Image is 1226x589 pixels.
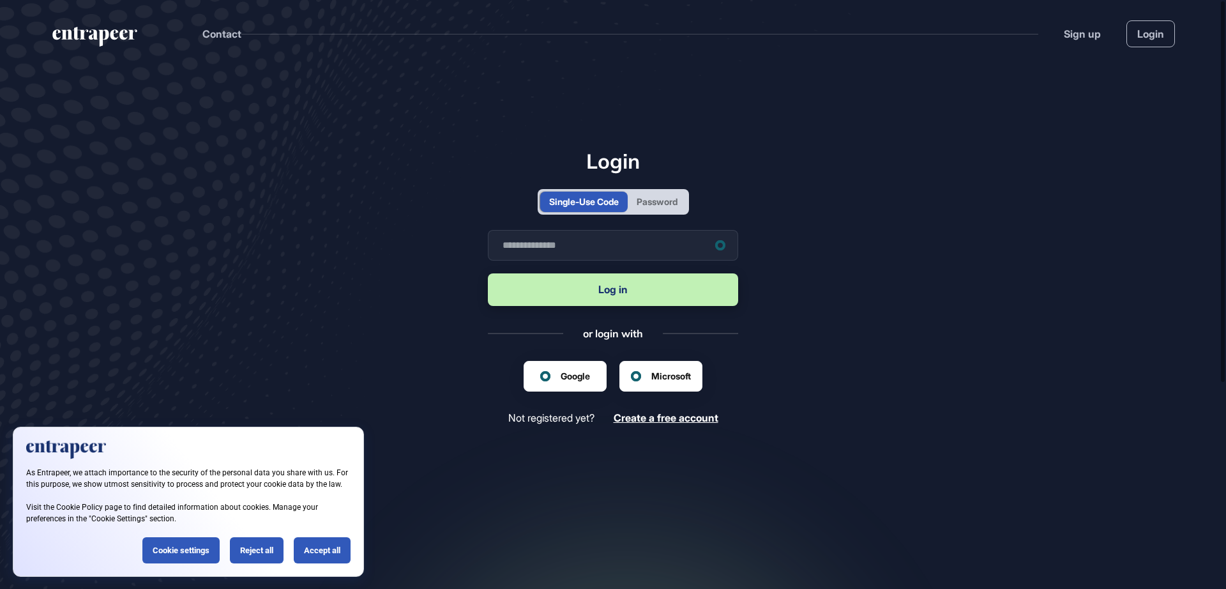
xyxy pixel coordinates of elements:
[614,411,718,424] span: Create a free account
[488,273,738,306] button: Log in
[488,149,738,173] h1: Login
[549,195,619,208] div: Single-Use Code
[51,27,139,51] a: entrapeer-logo
[614,412,718,424] a: Create a free account
[1064,26,1101,42] a: Sign up
[637,195,677,208] div: Password
[583,326,643,340] div: or login with
[202,26,241,42] button: Contact
[508,412,594,424] span: Not registered yet?
[651,369,691,383] span: Microsoft
[1126,20,1175,47] a: Login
